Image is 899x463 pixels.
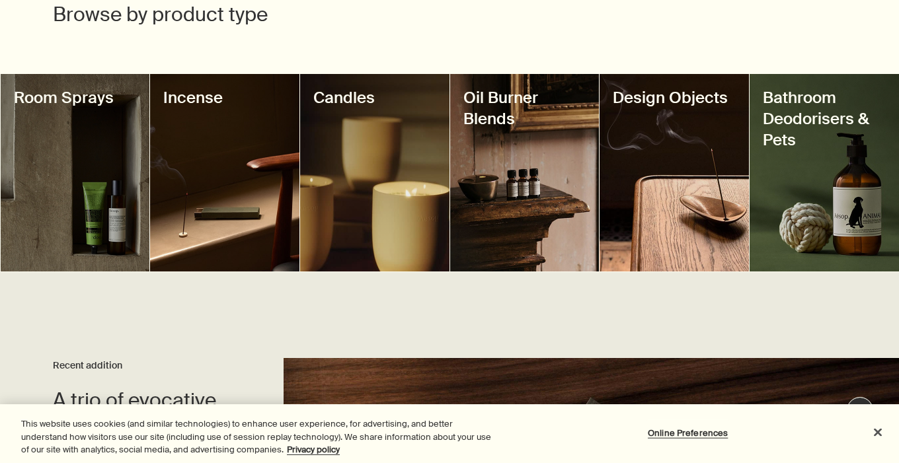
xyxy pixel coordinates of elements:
[21,417,494,456] div: This website uses cookies (and similar technologies) to enhance user experience, for advertising,...
[646,419,729,446] button: Online Preferences, Opens the preference center dialog
[300,74,449,271] a: Aesop candle placed next to Aesop hand wash in an amber pump bottle on brown tiled shelf.Candles
[750,74,899,271] a: Aesop Animal bottle and a dog toy placed in front of a green background.Bathroom Deodorisers & Pets
[14,87,137,108] h3: Room Sprays
[53,358,217,374] h3: Recent addition
[150,74,299,271] a: Aesop aromatique incense burning on a brown ledge next to a chairIncense
[1,74,150,271] a: Aesop rooms spray in amber glass spray bottle placed next to Aesop geranium hand balm in tube on ...
[163,87,286,108] h3: Incense
[287,444,340,455] a: More information about your privacy, opens in a new tab
[53,387,217,440] h2: A trio of evocative aromas
[847,397,873,423] button: Live Assistance
[53,1,317,28] h2: Browse by product type
[313,87,436,108] h3: Candles
[463,87,586,129] h3: Oil Burner Blends
[450,74,600,271] a: Aesop brass oil burner and Aesop room spray placed on a wooden shelf next to a drawerOil Burner B...
[863,417,892,446] button: Close
[613,87,736,108] h3: Design Objects
[763,87,886,151] h3: Bathroom Deodorisers & Pets
[600,74,749,271] a: Aesop bronze incense holder with burning incense on top of a wooden tableDesign Objects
